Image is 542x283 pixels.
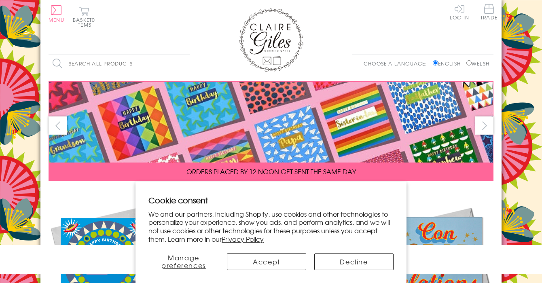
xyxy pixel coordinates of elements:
[148,253,219,270] button: Manage preferences
[239,8,303,72] img: Claire Giles Greetings Cards
[182,55,190,73] input: Search
[49,16,64,23] span: Menu
[314,253,394,270] button: Decline
[433,60,465,67] label: English
[76,16,95,28] span: 0 items
[481,4,498,20] span: Trade
[466,60,472,65] input: Welsh
[450,4,469,20] a: Log In
[227,253,306,270] button: Accept
[222,234,264,244] a: Privacy Policy
[148,194,394,206] h2: Cookie consent
[49,187,493,199] div: Carousel Pagination
[481,4,498,21] a: Trade
[466,60,489,67] label: Welsh
[148,210,394,243] p: We and our partners, including Shopify, use cookies and other technologies to personalize your ex...
[73,6,95,27] button: Basket0 items
[49,116,67,135] button: prev
[433,60,438,65] input: English
[475,116,493,135] button: next
[186,167,356,176] span: ORDERS PLACED BY 12 NOON GET SENT THE SAME DAY
[49,5,64,22] button: Menu
[49,55,190,73] input: Search all products
[161,253,206,270] span: Manage preferences
[364,60,431,67] p: Choose a language:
